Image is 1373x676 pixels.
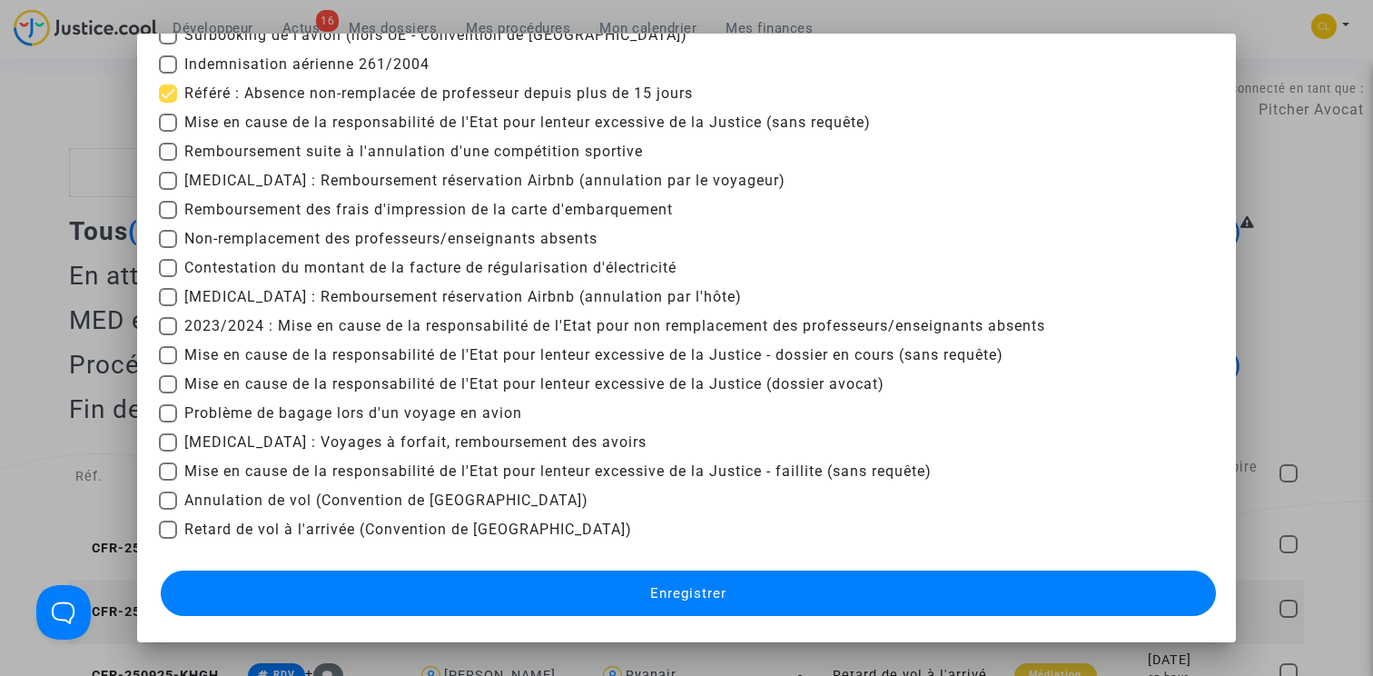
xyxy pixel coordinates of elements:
iframe: Help Scout Beacon - Open [36,585,91,640]
span: [MEDICAL_DATA] : Remboursement réservation Airbnb (annulation par l'hôte) [184,286,742,308]
span: Mise en cause de la responsabilité de l'Etat pour lenteur excessive de la Justice (sans requête) [184,112,871,134]
button: Enregistrer [161,571,1216,616]
span: Retard de vol à l'arrivée (Convention de [GEOGRAPHIC_DATA]) [184,519,632,541]
span: Surbooking de l'avion (hors UE - Convention de [GEOGRAPHIC_DATA]) [184,25,687,46]
span: Mise en cause de la responsabilité de l'Etat pour lenteur excessive de la Justice - dossier en co... [184,344,1003,366]
span: [MEDICAL_DATA] : Remboursement réservation Airbnb (annulation par le voyageur) [184,170,785,192]
span: Contestation du montant de la facture de régularisation d'électricité [184,257,677,279]
span: [MEDICAL_DATA] : Voyages à forfait, remboursement des avoirs [184,432,647,453]
span: Non-remplacement des professeurs/enseignants absents [184,228,598,250]
span: Problème de bagage lors d'un voyage en avion [184,403,522,424]
span: Enregistrer [650,585,726,601]
span: Remboursement suite à l'annulation d'une compétition sportive [184,141,643,163]
span: Remboursement des frais d'impression de la carte d'embarquement [184,199,673,221]
span: Indemnisation aérienne 261/2004 [184,54,430,75]
span: 2023/2024 : Mise en cause de la responsabilité de l'Etat pour non remplacement des professeurs/en... [184,315,1045,337]
span: Référé : Absence non-remplacée de professeur depuis plus de 15 jours [184,83,693,104]
span: Mise en cause de la responsabilité de l'Etat pour lenteur excessive de la Justice (dossier avocat) [184,373,884,395]
span: Mise en cause de la responsabilité de l'Etat pour lenteur excessive de la Justice - faillite (san... [184,461,932,482]
span: Annulation de vol (Convention de [GEOGRAPHIC_DATA]) [184,490,588,512]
